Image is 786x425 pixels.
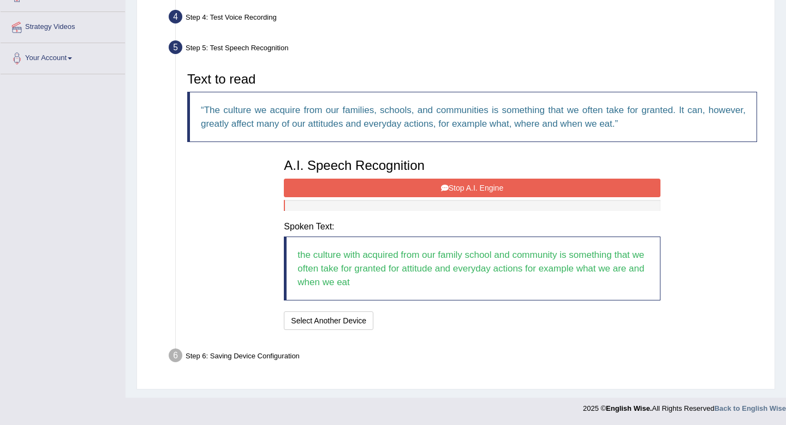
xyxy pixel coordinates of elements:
h3: A.I. Speech Recognition [284,158,660,173]
blockquote: the culture with acquired from our family school and community is something that we often take fo... [284,237,660,300]
a: Your Account [1,43,125,70]
div: Step 4: Test Voice Recording [164,7,770,31]
button: Select Another Device [284,311,373,330]
q: The culture we acquire from our families, schools, and communities is something that we often tak... [201,105,746,129]
h4: Spoken Text: [284,222,660,232]
a: Back to English Wise [714,404,786,412]
button: Stop A.I. Engine [284,179,660,197]
div: Step 5: Test Speech Recognition [164,37,770,61]
a: Strategy Videos [1,12,125,39]
h3: Text to read [187,72,757,86]
div: Step 6: Saving Device Configuration [164,345,770,369]
div: 2025 © All Rights Reserved [583,398,786,414]
strong: English Wise. [606,404,652,412]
